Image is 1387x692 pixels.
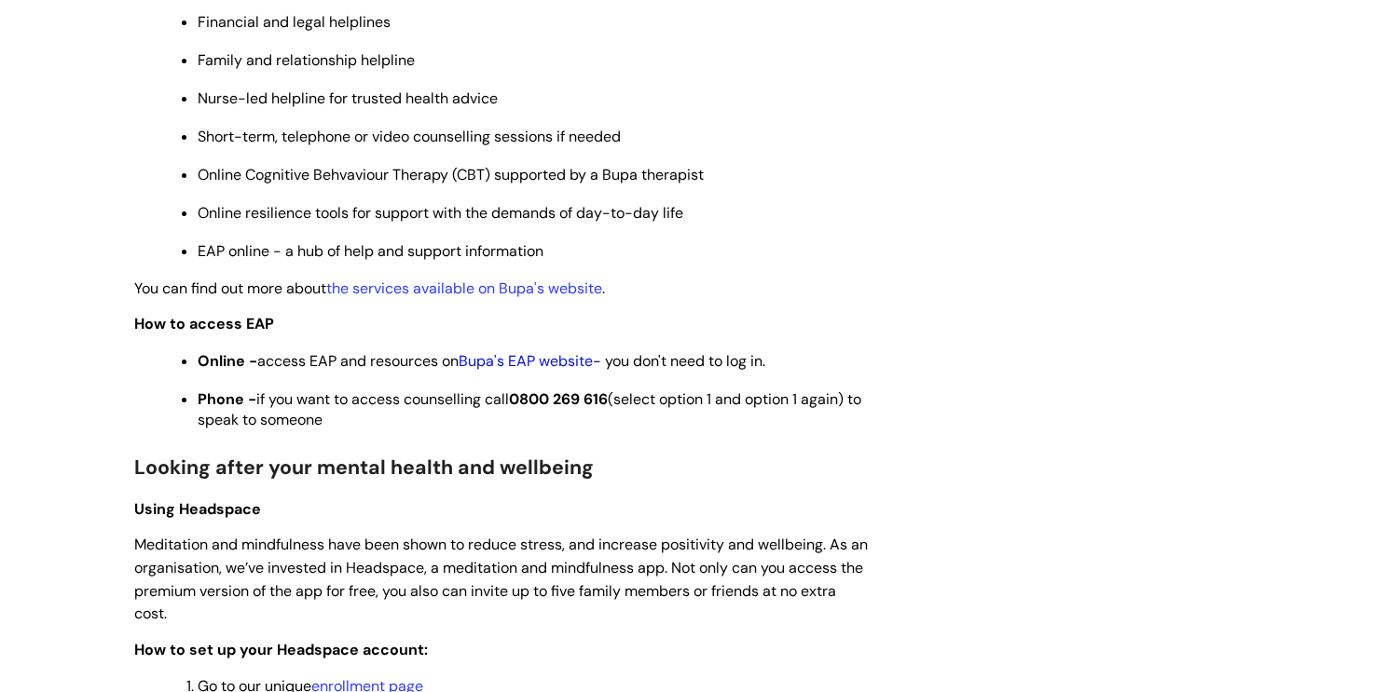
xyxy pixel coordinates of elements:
[134,455,594,481] span: Looking after your mental health and wellbeing
[198,12,391,32] span: Financial and legal helplines
[198,127,621,146] span: Short-term, telephone or video counselling sessions if needed
[198,351,765,371] span: access EAP and resources on - you don't need to log in.
[198,389,861,429] span: if you want to access counselling call (select option 1 and option 1 again) to speak to someone
[198,241,543,261] span: EAP online - a hub of help and support information
[509,389,608,409] strong: 0800 269 616
[134,314,274,333] strong: How to access EAP
[198,50,415,70] span: Family and relationship helpline
[134,278,605,298] span: You can find out more about .
[198,165,704,184] span: Online Cognitive Behvaviour Therapy (CBT) supported by a Bupa therapist
[459,351,593,371] a: Bupa's EAP website
[326,278,602,298] a: the services available on Bupa's website
[198,203,683,223] span: Online resilience tools for support with the demands of day-to-day life
[134,499,261,519] span: Using Headspace
[198,351,257,371] strong: Online -
[198,389,256,409] strong: Phone -
[134,535,868,623] span: Meditation and mindfulness have been shown to reduce stress, and increase positivity and wellbein...
[134,640,428,659] span: How to set up your Headspace account:
[198,88,498,108] span: Nurse-led helpline for trusted health advice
